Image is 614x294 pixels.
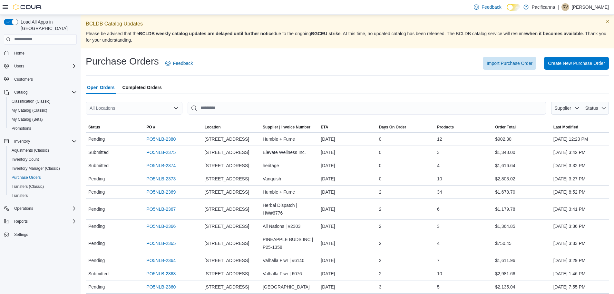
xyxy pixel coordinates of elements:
div: Humble + Fume [260,186,318,198]
div: $2,135.04 [492,280,551,293]
div: Valhalla Flwr | 6076 [260,267,318,280]
a: Customers [12,76,35,83]
div: Humble + Fume [260,133,318,146]
span: Adjustments (Classic) [12,148,49,153]
button: Supplier | Invoice Number [260,122,318,132]
span: [STREET_ADDRESS] [205,162,249,169]
div: [DATE] [318,267,376,280]
span: Purchase Orders [12,175,41,180]
span: 2 [379,239,382,247]
div: [DATE] 1:46 PM [551,267,609,280]
span: Submitted [88,270,109,278]
div: Elevate Wellness Inc. [260,146,318,159]
span: 0 [379,148,382,156]
div: [DATE] [318,133,376,146]
span: Users [14,64,24,69]
span: Pending [88,175,105,183]
span: My Catalog (Classic) [9,106,77,114]
span: Pending [88,239,105,247]
a: PO5NLB-2380 [146,135,176,143]
div: $1,678.70 [492,186,551,198]
a: Transfers (Classic) [9,183,46,190]
span: [STREET_ADDRESS] [205,175,249,183]
span: 2 [379,222,382,230]
span: Purchase Orders [9,174,77,181]
a: Inventory Manager (Classic) [9,165,63,172]
span: Submitted [88,148,109,156]
nav: Complex example [4,46,77,256]
span: 10 [437,175,442,183]
span: Last Modified [553,125,578,130]
button: Users [1,62,79,71]
span: 2 [379,188,382,196]
div: $1,348.00 [492,146,551,159]
a: Settings [12,231,31,238]
div: [DATE] [318,280,376,293]
div: [DATE] 3:33 PM [551,237,609,250]
span: Transfers (Classic) [12,184,44,189]
span: Home [12,49,77,57]
a: PO5NLB-2365 [146,239,176,247]
span: 2 [379,205,382,213]
span: Status [585,106,598,111]
span: [STREET_ADDRESS] [205,222,249,230]
button: Location [202,122,260,132]
button: Operations [1,204,79,213]
div: $750.45 [492,237,551,250]
div: heritage [260,159,318,172]
button: Supplier [551,102,582,115]
button: Order Total [492,122,551,132]
div: [GEOGRAPHIC_DATA] [260,280,318,293]
button: Open list of options [173,106,179,111]
span: Pending [88,283,105,291]
button: Products [434,122,492,132]
div: [DATE] 3:29 PM [551,254,609,267]
div: [DATE] 3:36 PM [551,220,609,233]
a: Home [12,49,27,57]
a: PO5NLB-2373 [146,175,176,183]
button: ETA [318,122,376,132]
a: My Catalog (Classic) [9,106,50,114]
div: $2,981.66 [492,267,551,280]
span: Inventory Count [12,157,39,162]
button: Customers [1,75,79,84]
span: [STREET_ADDRESS] [205,283,249,291]
span: 3 [437,222,440,230]
span: [STREET_ADDRESS] [205,188,249,196]
span: Order Total [495,125,516,130]
div: Valhalla Flwr | #6140 [260,254,318,267]
div: [DATE] 3:42 PM [551,146,609,159]
span: My Catalog (Beta) [9,116,77,123]
span: Inventory Manager (Classic) [9,165,77,172]
div: [DATE] 12:23 PM [551,133,609,146]
span: Days On Order [379,125,406,130]
button: Home [1,48,79,58]
span: Reports [12,218,77,225]
span: 0 [379,135,382,143]
span: Inventory Count [9,156,77,163]
span: Open Orders [87,81,115,94]
a: Feedback [471,1,504,14]
a: PO5NLB-2375 [146,148,176,156]
a: PO5NLB-2360 [146,283,176,291]
button: Inventory [1,137,79,146]
strong: BCLDB weekly catalog updates are delayed until further notice [139,31,274,36]
a: Purchase Orders [9,174,44,181]
p: | [558,3,559,11]
div: Vanquish [260,172,318,185]
a: Classification (Classic) [9,97,53,105]
span: Classification (Classic) [9,97,77,105]
button: Status [86,122,144,132]
div: [DATE] [318,220,376,233]
div: [DATE] [318,203,376,216]
div: [DATE] [318,237,376,250]
span: Settings [12,230,77,238]
a: PO5NLB-2369 [146,188,176,196]
div: $1,179.78 [492,203,551,216]
span: Status [88,125,100,130]
a: Promotions [9,125,34,132]
span: PO # [146,125,155,130]
span: Products [437,125,454,130]
span: Feedback [173,60,193,66]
